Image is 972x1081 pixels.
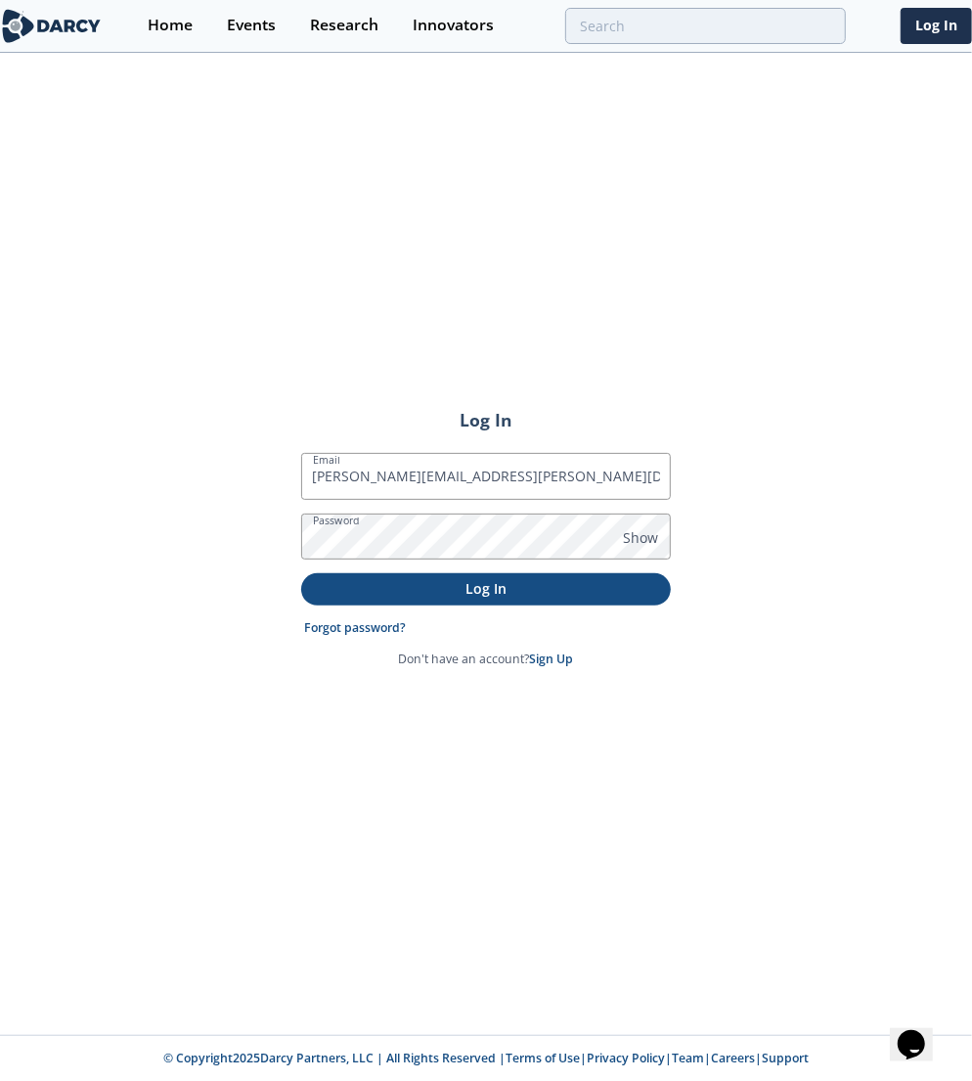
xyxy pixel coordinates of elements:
[565,8,846,44] input: Advanced Search
[138,1050,834,1067] p: © Copyright 2025 Darcy Partners, LLC | All Rights Reserved | | | | |
[711,1050,755,1066] a: Careers
[506,1050,580,1066] a: Terms of Use
[762,1050,809,1066] a: Support
[399,651,574,668] p: Don't have an account?
[313,452,340,468] label: Email
[315,578,657,599] p: Log In
[227,18,276,33] div: Events
[305,619,407,637] a: Forgot password?
[301,573,671,606] button: Log In
[301,407,671,432] h2: Log In
[148,18,193,33] div: Home
[530,651,574,667] a: Sign Up
[587,1050,665,1066] a: Privacy Policy
[313,513,360,528] label: Password
[890,1003,952,1061] iframe: chat widget
[623,527,658,548] span: Show
[413,18,494,33] div: Innovators
[672,1050,704,1066] a: Team
[310,18,378,33] div: Research
[901,8,972,44] a: Log In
